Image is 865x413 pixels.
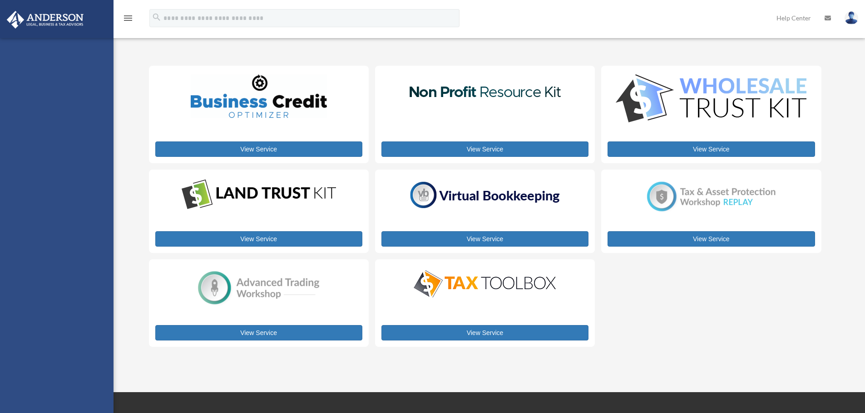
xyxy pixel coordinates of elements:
[155,325,362,340] a: View Service
[123,13,133,24] i: menu
[381,141,588,157] a: View Service
[608,231,815,247] a: View Service
[4,11,86,29] img: Anderson Advisors Platinum Portal
[155,141,362,157] a: View Service
[608,141,815,157] a: View Service
[381,231,588,247] a: View Service
[381,325,588,340] a: View Service
[845,11,858,24] img: User Pic
[123,16,133,24] a: menu
[155,231,362,247] a: View Service
[152,12,162,22] i: search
